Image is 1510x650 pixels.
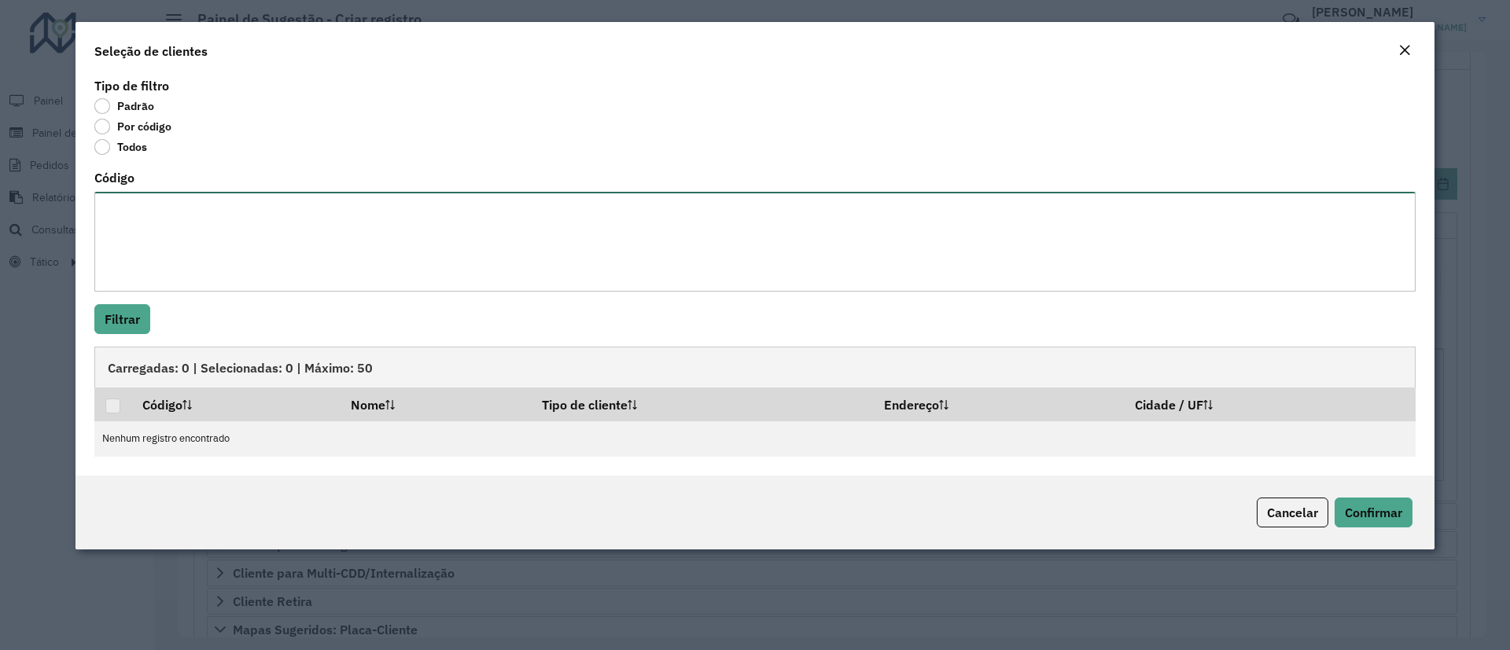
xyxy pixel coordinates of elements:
[1345,505,1402,520] span: Confirmar
[94,347,1416,387] div: Carregadas: 0 | Selecionadas: 0 | Máximo: 50
[1335,498,1412,527] button: Confirmar
[131,387,339,420] th: Código
[340,387,532,420] th: Nome
[1125,387,1416,420] th: Cidade / UF
[1398,44,1411,57] em: Fechar
[94,42,208,61] h4: Seleção de clientes
[1394,41,1416,61] button: Close
[94,139,147,155] label: Todos
[1257,498,1328,527] button: Cancelar
[94,304,150,334] button: Filtrar
[94,119,171,134] label: Por código
[1267,505,1318,520] span: Cancelar
[94,421,1416,457] td: Nenhum registro encontrado
[94,76,169,95] label: Tipo de filtro
[873,387,1125,420] th: Endereço
[532,387,873,420] th: Tipo de cliente
[94,98,154,114] label: Padrão
[94,168,134,187] label: Código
